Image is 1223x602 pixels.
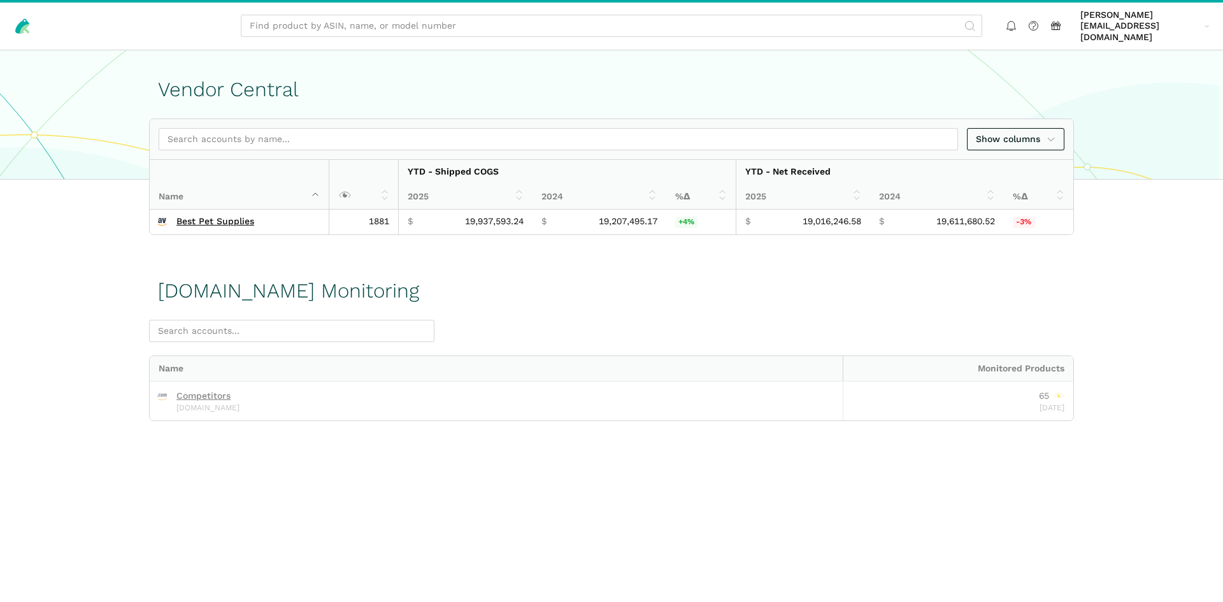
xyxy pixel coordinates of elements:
span: -3% [1013,217,1035,228]
div: Monitored Products [843,356,1074,381]
span: $ [541,216,547,227]
th: 2024: activate to sort column ascending [870,184,1004,209]
h1: [DOMAIN_NAME] Monitoring [158,280,419,302]
span: $ [408,216,413,227]
th: 2024: activate to sort column ascending [533,184,666,209]
div: 65 [1039,391,1065,402]
strong: YTD - Net Received [745,166,831,176]
span: $ [879,216,884,227]
th: %Δ: activate to sort column ascending [1004,184,1073,209]
input: Search accounts by name... [159,128,958,150]
th: Name : activate to sort column descending [150,160,329,210]
span: [DATE] [1040,403,1064,412]
span: 19,207,495.17 [599,216,657,227]
span: 19,611,680.52 [936,216,995,227]
a: Best Pet Supplies [176,216,254,227]
span: [DOMAIN_NAME] [176,404,240,412]
td: 3.80% [666,210,736,235]
span: [PERSON_NAME][EMAIL_ADDRESS][DOMAIN_NAME] [1080,10,1200,43]
h1: Vendor Central [158,78,1065,101]
th: 2025: activate to sort column ascending [398,184,533,209]
span: Show columns [976,133,1056,146]
strong: YTD - Shipped COGS [408,166,499,176]
input: Search accounts... [149,320,434,342]
td: 1881 [329,210,399,235]
span: 19,937,593.24 [465,216,524,227]
span: +4% [675,217,698,228]
a: [PERSON_NAME][EMAIL_ADDRESS][DOMAIN_NAME] [1076,7,1214,45]
span: 19,016,246.58 [803,216,861,227]
input: Find product by ASIN, name, or model number [241,15,982,37]
div: Name [150,356,843,381]
th: 2025: activate to sort column ascending [736,184,871,209]
a: Competitors [176,391,231,402]
th: %Δ: activate to sort column ascending [666,184,736,209]
a: Show columns [967,128,1065,150]
td: -3.04% [1004,210,1073,235]
span: $ [745,216,750,227]
th: : activate to sort column ascending [329,160,399,210]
